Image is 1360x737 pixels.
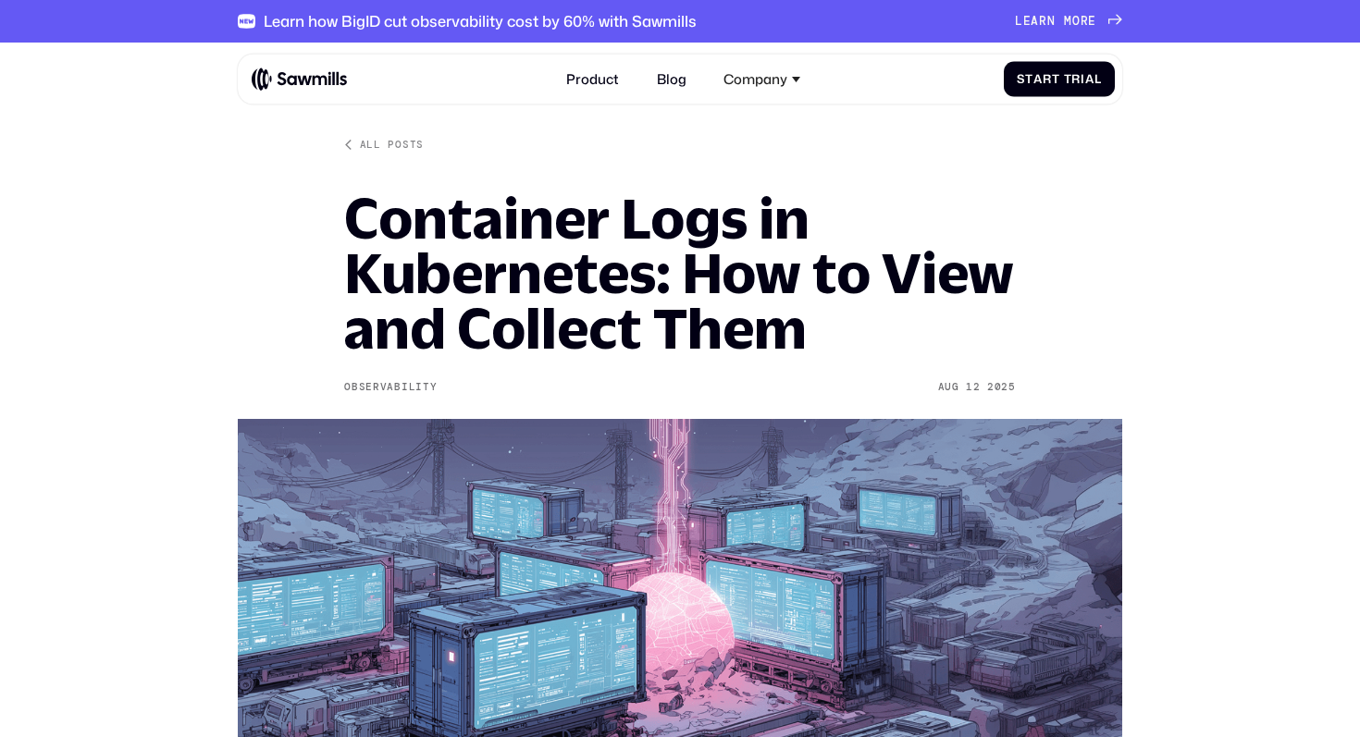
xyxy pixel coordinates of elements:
[1043,72,1052,86] span: r
[1064,14,1072,28] span: m
[1047,14,1056,28] span: n
[1071,72,1081,86] span: r
[1085,72,1094,86] span: a
[1015,14,1122,28] a: Learnmore
[1088,14,1096,28] span: e
[344,138,424,152] a: All posts
[938,381,959,393] div: Aug
[966,381,980,393] div: 12
[987,381,1016,393] div: 2025
[264,12,697,31] div: Learn how BigID cut observability cost by 60% with Sawmills
[1033,72,1043,86] span: a
[647,61,697,98] a: Blog
[344,381,437,393] div: Observability
[344,190,1016,356] h1: Container Logs in Kubernetes: How to View and Collect Them
[1025,72,1033,86] span: t
[556,61,629,98] a: Product
[1064,72,1072,86] span: T
[713,61,810,98] div: Company
[1081,72,1085,86] span: i
[1081,14,1089,28] span: r
[1004,62,1116,96] a: StartTrial
[1072,14,1081,28] span: o
[1017,72,1025,86] span: S
[1052,72,1060,86] span: t
[360,138,424,152] div: All posts
[1015,14,1023,28] span: L
[723,71,787,88] div: Company
[1023,14,1032,28] span: e
[1039,14,1047,28] span: r
[1031,14,1039,28] span: a
[1094,72,1102,86] span: l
